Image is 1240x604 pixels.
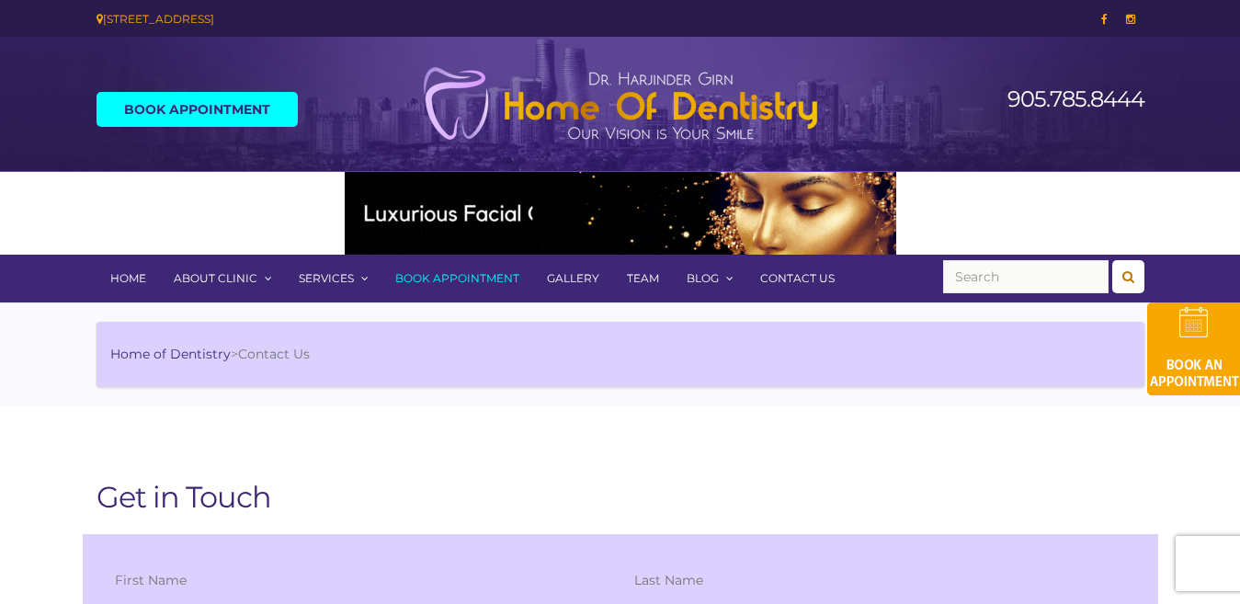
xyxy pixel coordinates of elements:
div: [STREET_ADDRESS] [97,9,607,28]
img: book-an-appointment-hod-gld.png [1147,302,1240,395]
a: Contact Us [746,255,848,302]
h1: Get in Touch [97,479,1144,516]
a: Book Appointment [97,92,298,127]
li: > [110,345,310,364]
a: Book Appointment [381,255,533,302]
a: Services [285,255,381,302]
a: Blog [673,255,746,302]
img: Medspa-Banner-Virtual-Consultation-2-1.gif [345,172,896,255]
a: About Clinic [160,255,285,302]
a: Team [613,255,673,302]
a: Home [97,255,160,302]
input: Search [943,260,1109,293]
label: First Name [115,571,187,590]
a: Gallery [533,255,613,302]
label: Last Name [634,571,703,590]
img: Home of Dentistry [414,66,827,142]
a: Home of Dentistry [110,346,231,362]
span: Contact Us [238,346,310,362]
a: 905.785.8444 [1007,85,1144,112]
